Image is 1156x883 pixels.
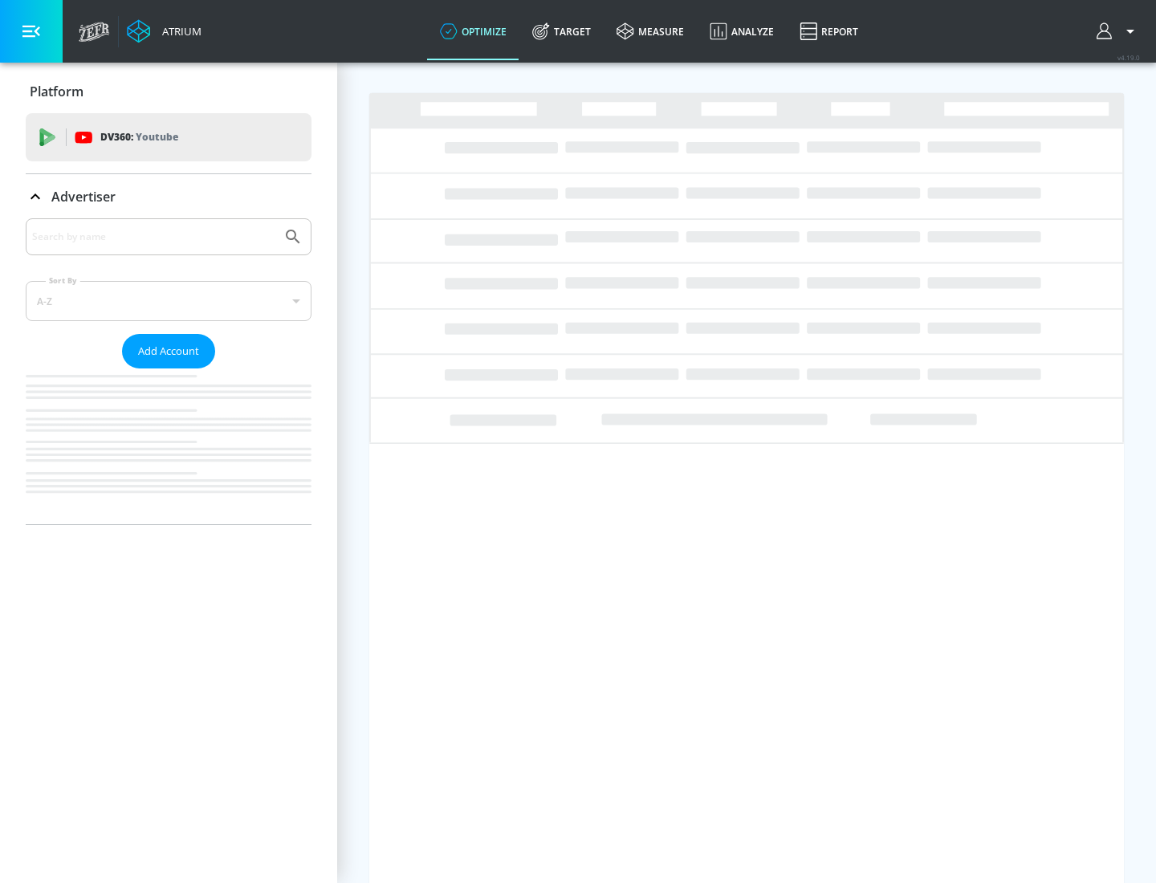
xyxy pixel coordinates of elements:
span: v 4.19.0 [1117,53,1140,62]
div: Atrium [156,24,201,39]
p: DV360: [100,128,178,146]
span: Add Account [138,342,199,360]
p: Advertiser [51,188,116,205]
a: Atrium [127,19,201,43]
a: Target [519,2,604,60]
div: DV360: Youtube [26,113,311,161]
a: measure [604,2,697,60]
a: Report [787,2,871,60]
input: Search by name [32,226,275,247]
a: optimize [427,2,519,60]
p: Youtube [136,128,178,145]
button: Add Account [122,334,215,368]
p: Platform [30,83,83,100]
a: Analyze [697,2,787,60]
div: A-Z [26,281,311,321]
div: Advertiser [26,174,311,219]
div: Advertiser [26,218,311,524]
label: Sort By [46,275,80,286]
nav: list of Advertiser [26,368,311,524]
div: Platform [26,69,311,114]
